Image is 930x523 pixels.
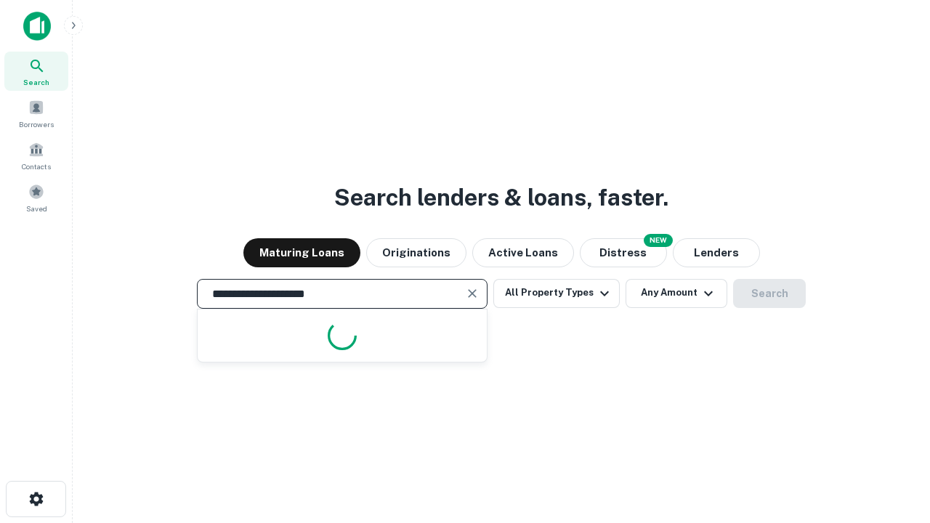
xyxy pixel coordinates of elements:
button: Originations [366,238,466,267]
a: Contacts [4,136,68,175]
button: All Property Types [493,279,620,308]
img: capitalize-icon.png [23,12,51,41]
iframe: Chat Widget [857,407,930,477]
span: Saved [26,203,47,214]
button: Search distressed loans with lien and other non-mortgage details. [580,238,667,267]
span: Contacts [22,161,51,172]
a: Search [4,52,68,91]
button: Active Loans [472,238,574,267]
a: Saved [4,178,68,217]
div: NEW [644,234,673,247]
span: Search [23,76,49,88]
span: Borrowers [19,118,54,130]
button: Lenders [673,238,760,267]
button: Maturing Loans [243,238,360,267]
a: Borrowers [4,94,68,133]
button: Any Amount [626,279,727,308]
h3: Search lenders & loans, faster. [334,180,668,215]
button: Clear [462,283,482,304]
